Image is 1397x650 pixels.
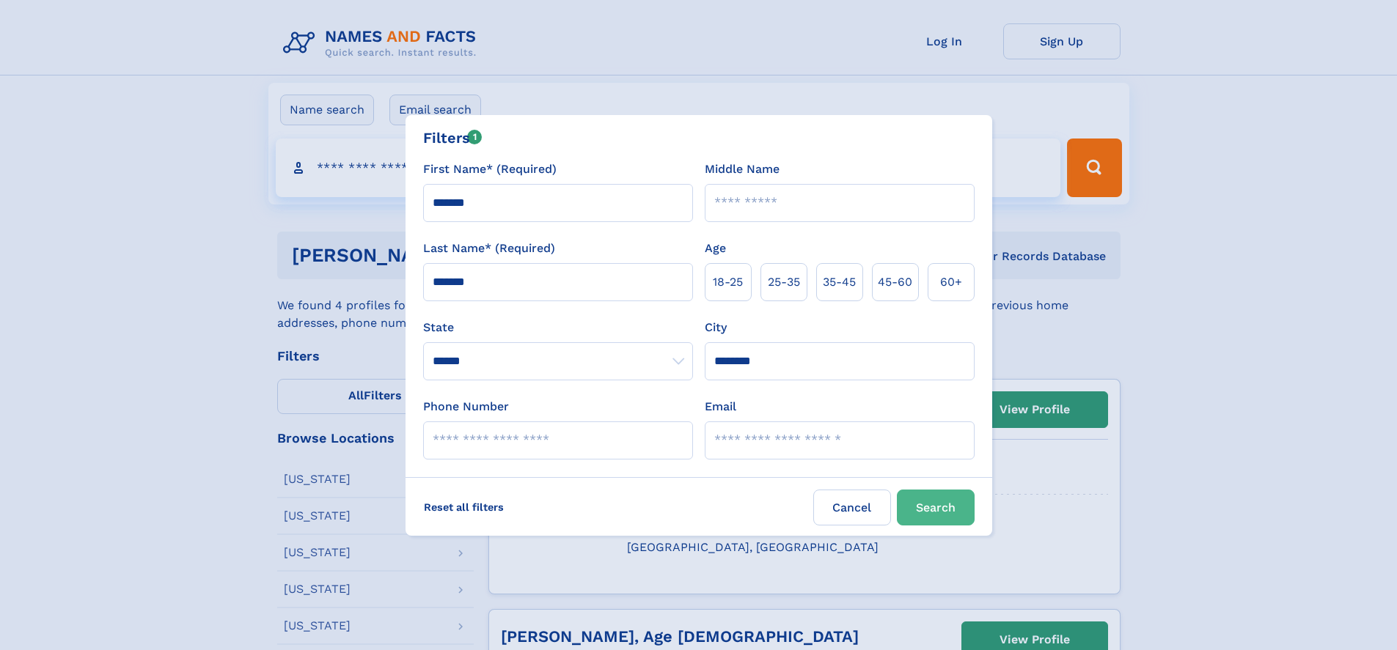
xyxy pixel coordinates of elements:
label: Reset all filters [414,490,513,525]
label: Email [705,398,736,416]
label: Middle Name [705,160,780,178]
label: Age [705,240,726,257]
span: 35‑45 [823,273,856,291]
div: Filters [423,127,483,149]
label: Last Name* (Required) [423,240,555,257]
span: 18‑25 [713,273,743,291]
span: 45‑60 [878,273,912,291]
label: First Name* (Required) [423,160,557,178]
label: City [705,319,727,336]
label: Cancel [813,490,891,525]
label: State [423,319,693,336]
span: 60+ [940,273,962,291]
label: Phone Number [423,398,509,416]
button: Search [897,490,975,525]
span: 25‑35 [768,273,800,291]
